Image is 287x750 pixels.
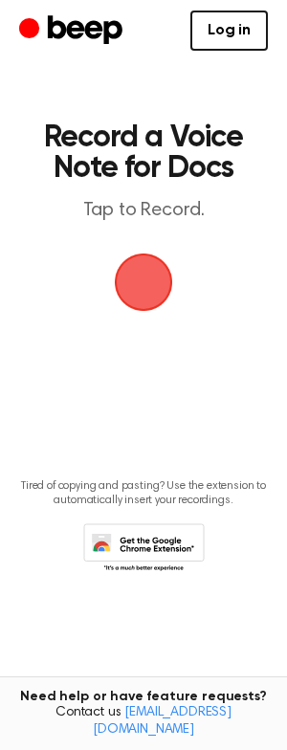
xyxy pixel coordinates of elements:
[15,479,272,508] p: Tired of copying and pasting? Use the extension to automatically insert your recordings.
[19,12,127,50] a: Beep
[34,199,253,223] p: Tap to Record.
[34,122,253,184] h1: Record a Voice Note for Docs
[93,706,232,737] a: [EMAIL_ADDRESS][DOMAIN_NAME]
[190,11,268,51] a: Log in
[115,254,172,311] img: Beep Logo
[11,705,276,739] span: Contact us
